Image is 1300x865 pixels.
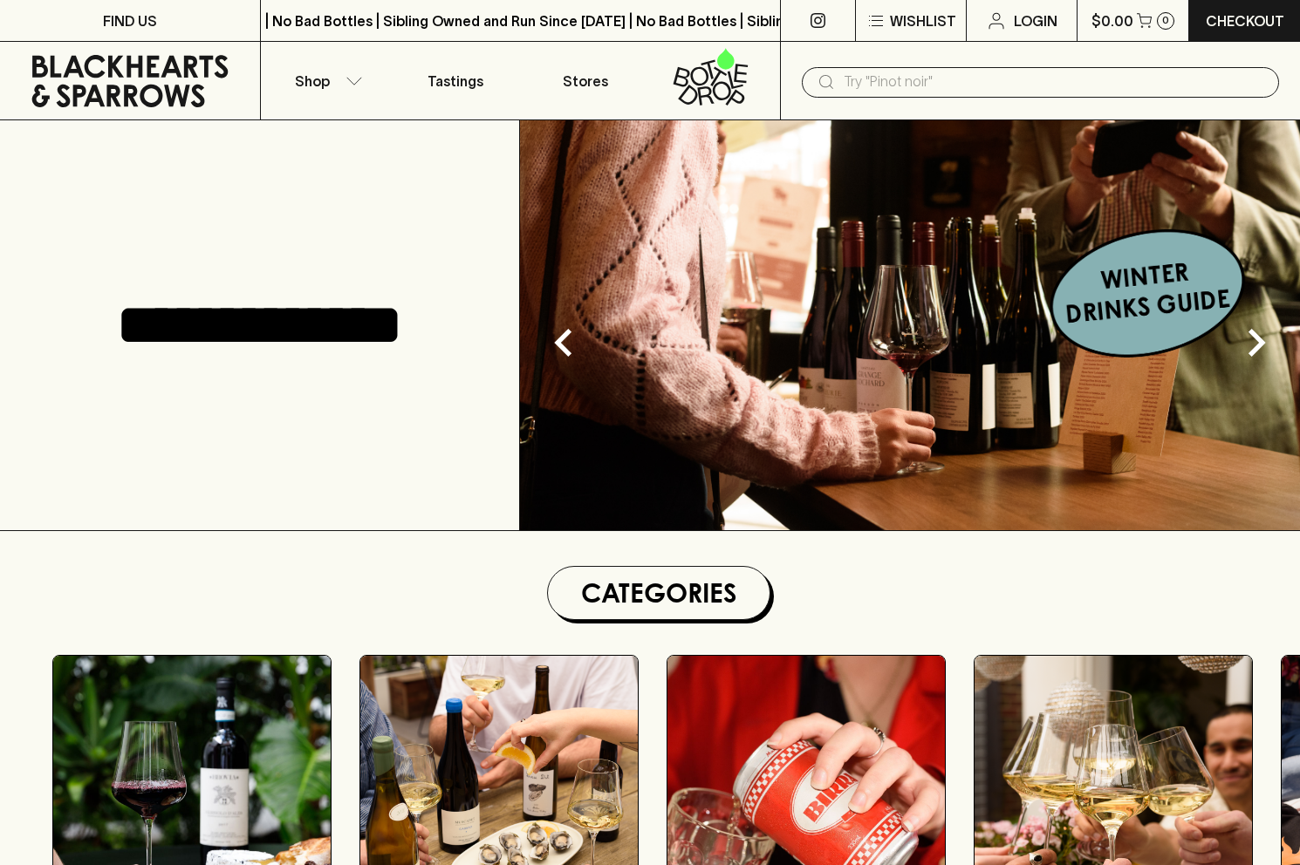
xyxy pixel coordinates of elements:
input: Try "Pinot noir" [844,68,1265,96]
button: Shop [261,42,391,119]
p: Tastings [428,71,483,92]
p: Stores [563,71,608,92]
p: $0.00 [1091,10,1133,31]
a: Tastings [391,42,521,119]
p: Shop [295,71,330,92]
button: Next [1221,308,1291,378]
img: optimise [520,120,1300,530]
button: Previous [529,308,599,378]
p: Wishlist [890,10,956,31]
a: Stores [521,42,651,119]
p: Checkout [1206,10,1284,31]
p: FIND US [103,10,157,31]
p: 0 [1162,16,1169,25]
h1: Categories [555,574,763,612]
p: Login [1014,10,1057,31]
